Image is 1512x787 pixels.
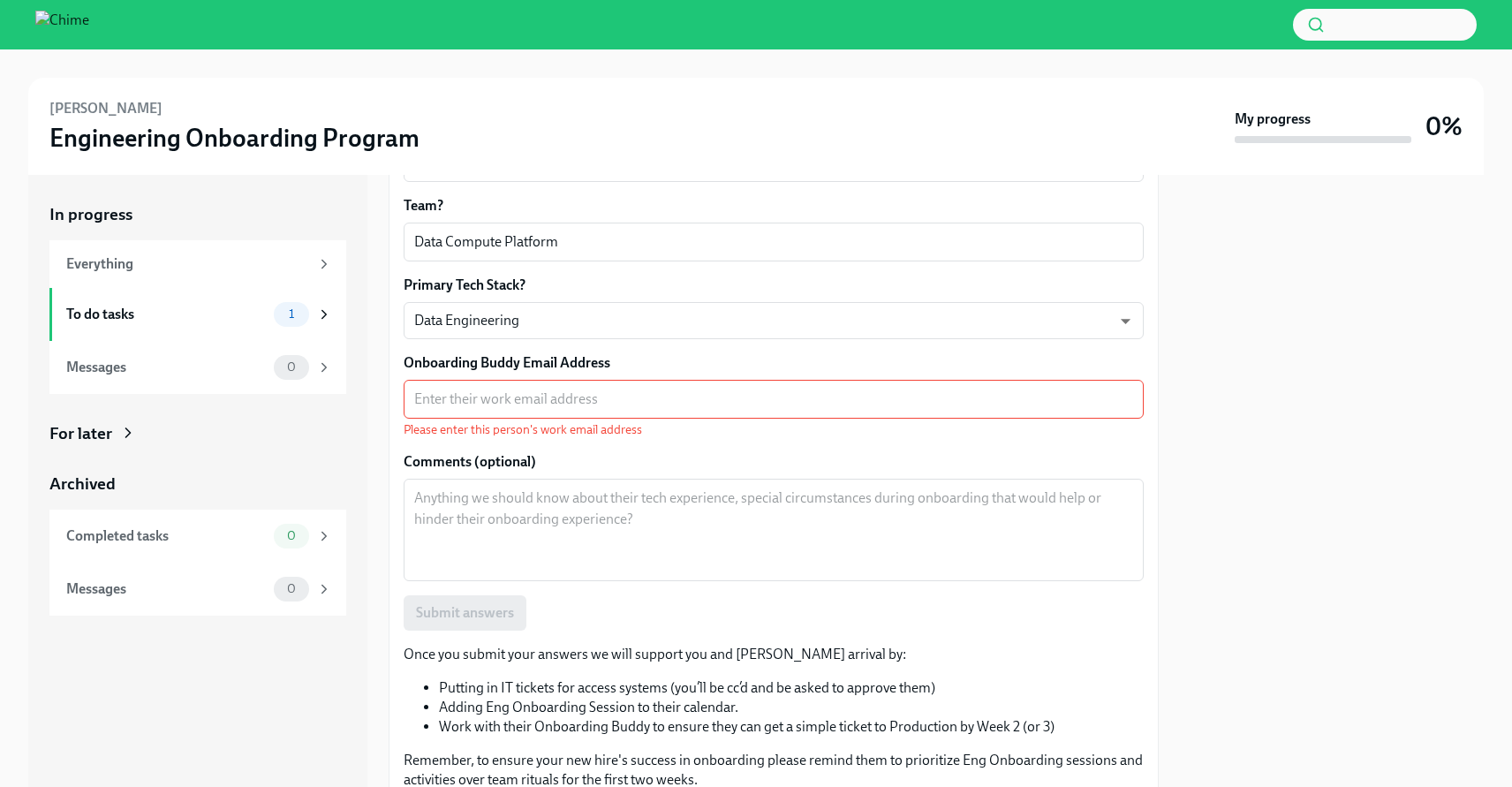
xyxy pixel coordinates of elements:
a: Messages0 [49,563,346,616]
span: 0 [276,529,306,542]
span: 1 [278,307,305,321]
div: For later [49,422,112,445]
div: Data Engineering [404,302,1144,339]
a: Archived [49,473,346,496]
label: Comments (optional) [404,452,1144,472]
p: Once you submit your answers we will support you and [PERSON_NAME] arrival by: [404,645,1144,664]
textarea: Data Compute Platform [414,231,1133,253]
a: Everything [49,240,346,288]
div: Completed tasks [66,526,267,546]
a: To do tasks1 [49,288,346,341]
a: In progress [49,203,346,226]
div: Everything [66,254,309,274]
li: Work with their Onboarding Buddy to ensure they can get a simple ticket to Production by Week 2 (... [439,717,1144,737]
label: Team? [404,196,1144,216]
div: Messages [66,358,267,377]
h3: Engineering Onboarding Program [49,122,420,154]
h6: [PERSON_NAME] [49,99,163,118]
label: Primary Tech Stack? [404,276,1144,295]
div: To do tasks [66,305,267,324]
li: Adding Eng Onboarding Session to their calendar. [439,698,1144,717]
h3: 0% [1425,110,1463,142]
label: Onboarding Buddy Email Address [404,353,1144,373]
a: Completed tasks0 [49,510,346,563]
li: Putting in IT tickets for access systems (you’ll be cc’d and be asked to approve them) [439,678,1144,698]
p: Please enter this person's work email address [404,421,1144,438]
span: 0 [276,582,306,595]
a: Messages0 [49,341,346,394]
strong: My progress [1235,110,1311,129]
a: For later [49,422,346,445]
span: 0 [276,360,306,374]
img: Chime [35,11,89,39]
div: Messages [66,579,267,599]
